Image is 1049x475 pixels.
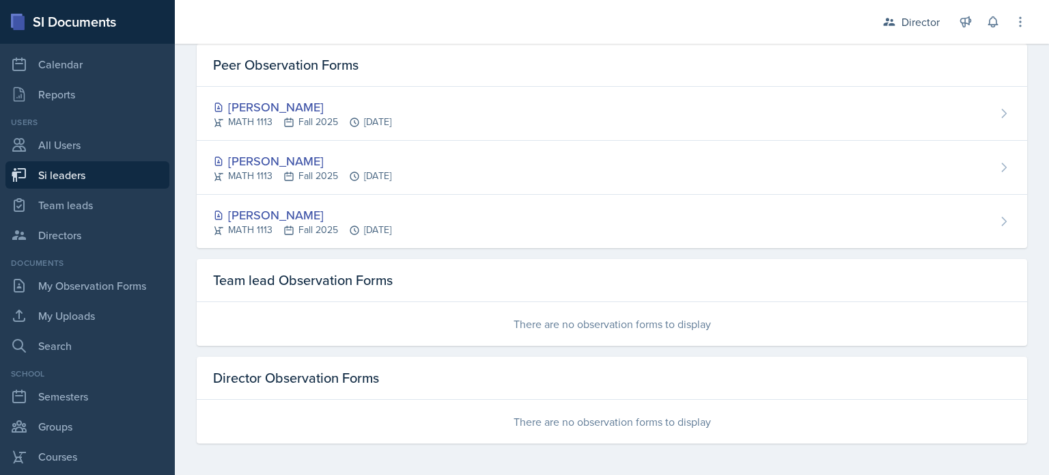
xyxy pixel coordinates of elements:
[213,115,391,129] div: MATH 1113 Fall 2025 [DATE]
[197,141,1027,195] a: [PERSON_NAME] MATH 1113Fall 2025[DATE]
[213,98,391,116] div: [PERSON_NAME]
[5,221,169,249] a: Directors
[5,161,169,189] a: Si leaders
[5,81,169,108] a: Reports
[213,152,391,170] div: [PERSON_NAME]
[5,116,169,128] div: Users
[5,302,169,329] a: My Uploads
[5,443,169,470] a: Courses
[197,44,1027,87] div: Peer Observation Forms
[213,206,391,224] div: [PERSON_NAME]
[5,131,169,159] a: All Users
[5,272,169,299] a: My Observation Forms
[213,223,391,237] div: MATH 1113 Fall 2025 [DATE]
[197,259,1027,302] div: Team lead Observation Forms
[5,191,169,219] a: Team leads
[901,14,940,30] div: Director
[5,413,169,440] a: Groups
[5,257,169,269] div: Documents
[5,51,169,78] a: Calendar
[213,169,391,183] div: MATH 1113 Fall 2025 [DATE]
[5,332,169,359] a: Search
[197,195,1027,248] a: [PERSON_NAME] MATH 1113Fall 2025[DATE]
[197,302,1027,346] div: There are no observation forms to display
[197,87,1027,141] a: [PERSON_NAME] MATH 1113Fall 2025[DATE]
[197,357,1027,400] div: Director Observation Forms
[197,400,1027,444] div: There are no observation forms to display
[5,383,169,410] a: Semesters
[5,368,169,380] div: School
